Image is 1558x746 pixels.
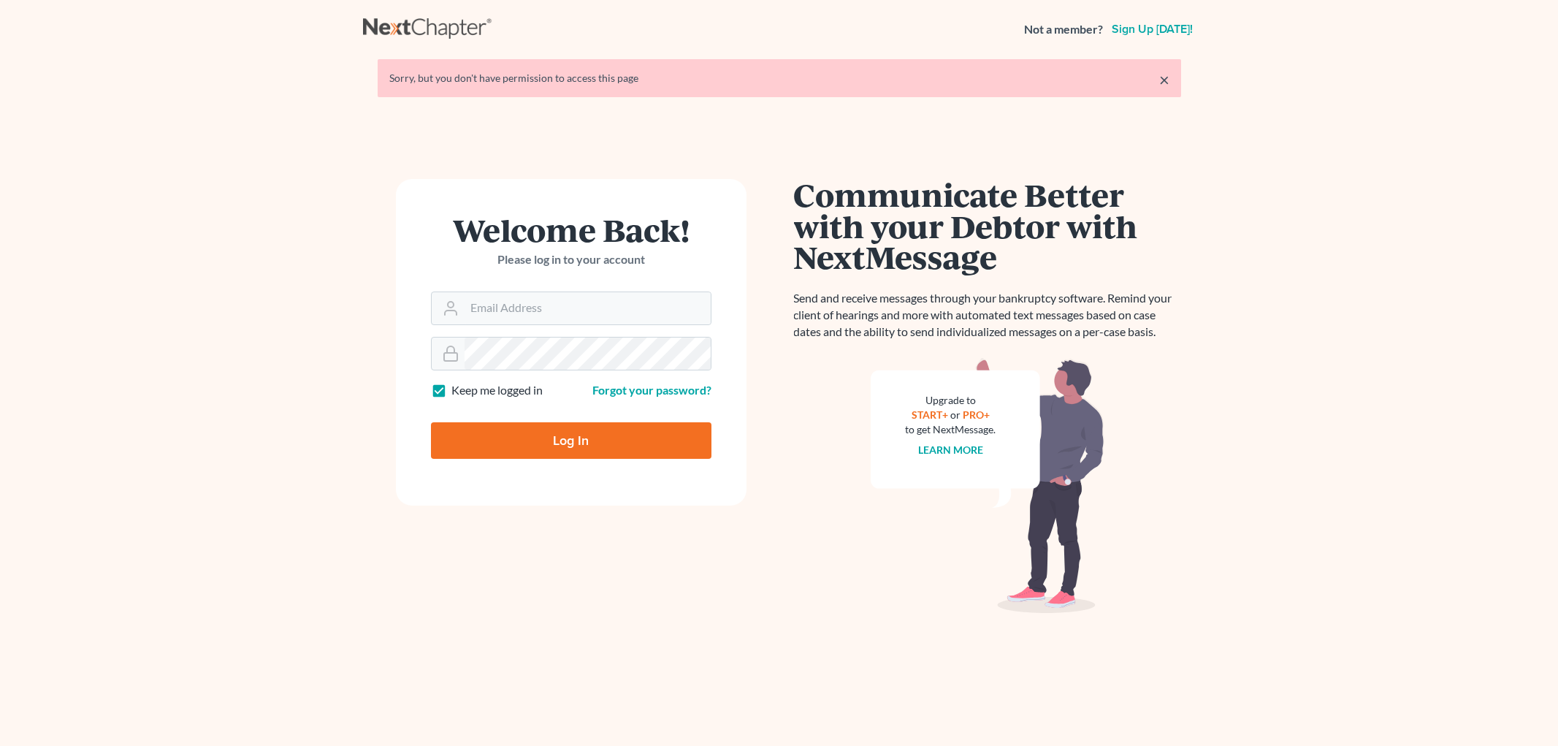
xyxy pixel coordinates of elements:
div: to get NextMessage. [906,422,996,437]
p: Please log in to your account [431,251,711,268]
strong: Not a member? [1024,21,1103,38]
input: Email Address [465,292,711,324]
p: Send and receive messages through your bankruptcy software. Remind your client of hearings and mo... [794,290,1181,340]
div: Upgrade to [906,393,996,408]
a: × [1159,71,1169,88]
a: Sign up [DATE]! [1109,23,1196,35]
h1: Welcome Back! [431,214,711,246]
label: Keep me logged in [451,382,543,399]
a: PRO+ [963,408,990,421]
span: or [950,408,961,421]
a: START+ [912,408,948,421]
img: nextmessage_bg-59042aed3d76b12b5cd301f8e5b87938c9018125f34e5fa2b7a6b67550977c72.svg [871,358,1104,614]
h1: Communicate Better with your Debtor with NextMessage [794,179,1181,273]
input: Log In [431,422,711,459]
a: Forgot your password? [592,383,711,397]
a: Learn more [918,444,983,456]
div: Sorry, but you don't have permission to access this page [389,71,1169,85]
